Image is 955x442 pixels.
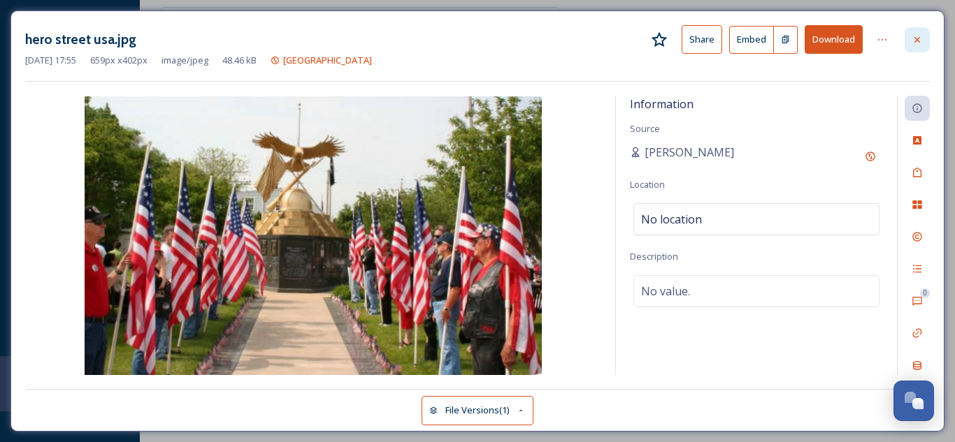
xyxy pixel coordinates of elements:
[641,283,690,300] span: No value.
[630,122,660,135] span: Source
[283,54,372,66] span: [GEOGRAPHIC_DATA]
[893,381,934,421] button: Open Chat
[682,25,722,54] button: Share
[222,54,257,67] span: 48.46 kB
[422,396,533,425] button: File Versions(1)
[920,288,930,298] div: 0
[729,26,774,54] button: Embed
[641,211,702,228] span: No location
[25,29,136,50] h3: hero street usa.jpg
[25,54,76,67] span: [DATE] 17:55
[161,54,208,67] span: image/jpeg
[630,178,665,191] span: Location
[645,144,734,161] span: [PERSON_NAME]
[90,54,148,67] span: 659 px x 402 px
[630,96,694,112] span: Information
[630,250,678,263] span: Description
[805,25,863,54] button: Download
[25,96,601,375] img: hero%20street%20usa.jpg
